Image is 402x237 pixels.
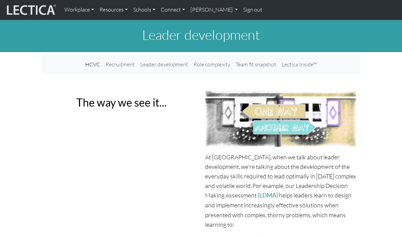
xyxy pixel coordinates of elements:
[158,3,188,17] a: Connect
[46,96,197,109] h2: The way we see it...
[259,192,276,199] a: LDMA
[82,58,103,72] a: HCVC
[191,58,233,72] a: Role complexity
[233,58,279,72] a: Team fit snapshot
[205,91,356,146] img: Which way?
[42,27,360,43] h1: Leader development
[279,58,320,72] a: Lectica Inside™
[103,58,138,72] a: Recruitment
[130,3,158,17] a: Schools
[97,3,130,17] a: Resources
[138,58,191,72] a: Leader development
[5,3,56,16] img: lecticalive
[188,3,241,17] a: [PERSON_NAME]
[241,3,265,17] a: Sign out
[62,3,97,17] a: Workplace
[205,152,356,229] p: At [GEOGRAPHIC_DATA], when we talk about leader development, we're talking about the development ...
